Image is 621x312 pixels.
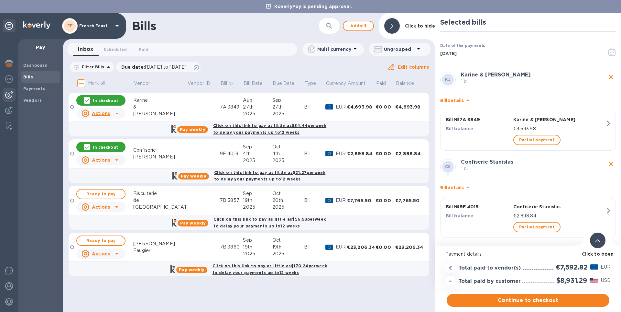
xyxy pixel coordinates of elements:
div: €4,693.98 [347,104,376,110]
div: Due date:[DATE] to [DATE] [116,62,201,72]
p: Bill Date [244,80,263,87]
div: €4,693.98 [395,104,424,110]
p: Bill balance [446,213,511,219]
div: €0.00 [376,197,395,204]
u: Actions [92,251,110,256]
button: Ready to pay [76,236,125,246]
h3: Total paid to vendor(s) [458,265,521,271]
div: Oct [272,237,304,244]
div: Unpin categories [3,19,16,32]
div: €2,898.84 [347,150,376,157]
div: 7B 3860 [220,244,243,250]
button: close [606,159,616,169]
div: Faugier [133,247,187,254]
div: Karine [133,97,187,104]
b: Pay weekly [181,174,206,179]
div: Aug [243,97,272,104]
span: Bill № [221,80,242,87]
div: & [133,104,187,110]
div: 27th [243,104,272,110]
p: €2,898.84 [513,213,605,219]
span: Balance [396,80,422,87]
b: Click on this link to pay as little as $21.27 per week to delay your payments up to 12 weeks [214,170,325,182]
p: Vendor [134,80,150,87]
span: Inbox [78,45,93,54]
div: €7,765.50 [347,197,376,204]
b: Payments [23,86,45,91]
u: Edit columns [398,64,429,70]
div: 19th [243,244,272,250]
p: Payment details [445,251,611,258]
span: Paid [376,80,395,87]
u: Actions [92,204,110,210]
div: Biscuiterie [133,190,187,197]
u: Actions [92,111,110,116]
div: Bill [304,244,325,250]
div: €0.00 [376,104,395,110]
div: €23,206.34 [395,244,424,250]
p: Currency [326,80,346,87]
div: [PERSON_NAME] [133,240,187,247]
p: Bill balance [446,125,511,132]
div: Sep [243,190,272,197]
b: Pay weekly [180,127,205,132]
div: Sep [243,144,272,150]
div: €2,898.84 [395,150,424,157]
div: de [133,197,187,204]
b: Karine & [PERSON_NAME] [461,72,531,78]
div: = [445,276,456,286]
b: Confiserie Stanislas [461,159,513,165]
span: Bill Date [244,80,271,87]
span: Type [305,80,325,87]
div: Sep [272,97,304,104]
div: [PERSON_NAME] [133,154,187,160]
button: Ready to pay [76,189,125,199]
p: EUR [336,150,347,157]
div: 2025 [243,204,272,211]
div: 2025 [272,110,304,117]
div: €7,765.50 [395,197,424,204]
b: Click on this link to pay as little as $56.98 per week to delay your payments up to 12 weeks [213,217,326,228]
div: Confiserie [133,147,187,154]
b: Click on this link to pay as little as $170.24 per week to delay your payments up to 12 weeks [212,263,327,275]
span: [DATE] to [DATE] [145,64,187,70]
div: Bill [304,104,325,110]
span: Scheduled [103,46,127,53]
p: Ungrouped [384,46,415,52]
div: 19th [272,244,304,250]
span: Vendor [134,80,159,87]
p: Balance [396,80,414,87]
div: €0.00 [376,150,395,157]
p: Multi currency [317,46,351,52]
div: 2025 [243,110,272,117]
div: 27th [272,104,304,110]
h2: $8,931.29 [556,276,587,284]
div: 7A 3849 [220,104,243,110]
p: Karine & [PERSON_NAME] [513,116,605,123]
p: Paid [376,80,386,87]
button: Partial payment [513,222,561,232]
h2: Selected bills [440,18,616,26]
p: In checkout [93,98,118,103]
b: Click to open [582,251,614,257]
span: Continue to checkout [452,296,604,304]
p: Vendor ID [188,80,210,87]
p: In checkout [93,144,118,150]
div: 2025 [272,204,304,211]
div: 2025 [272,250,304,257]
b: Bill details [440,98,464,103]
p: EUR [336,104,347,110]
span: Vendor ID [188,80,219,87]
p: Due Date [273,80,294,87]
div: Oct [272,190,304,197]
span: Due Date [273,80,303,87]
div: Sep [243,237,272,244]
span: Amount [348,80,374,87]
b: Click on this link to pay as little as $34.44 per week to delay your payments up to 12 weeks [213,123,326,135]
div: Oct [272,144,304,150]
img: Logo [23,21,50,29]
span: Ready to pay [82,190,120,198]
button: Partial payment [513,135,561,145]
b: Bill details [440,185,464,190]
